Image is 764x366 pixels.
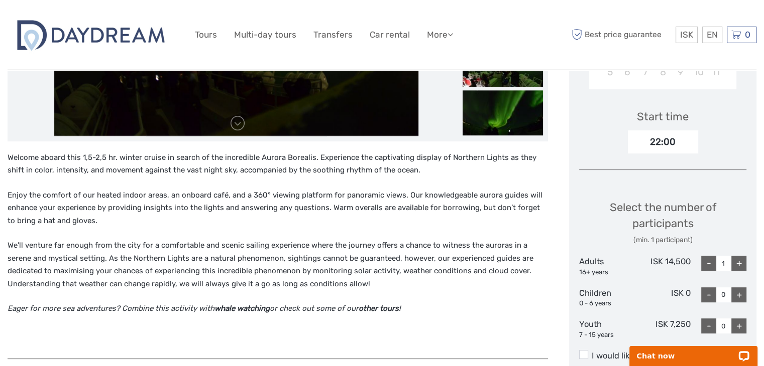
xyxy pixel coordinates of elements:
strong: other tours [359,304,399,313]
div: ISK 14,500 [635,256,691,277]
div: Select the number of participants [579,200,746,245]
div: + [731,318,746,333]
div: Choose Friday, October 10th, 2025 [689,64,707,80]
em: Eager for more sea adventures? Combine this activity with [8,304,214,313]
em: or check out some of our [270,304,359,313]
img: 0867b662472941ffb5a3e2493512b085_slider_thumbnail.jpeg [463,90,543,135]
div: Choose Wednesday, October 8th, 2025 [654,64,672,80]
div: Children [579,287,635,308]
img: 2722-c67f3ee1-da3f-448a-ae30-a82a1b1ec634_logo_big.jpg [8,14,174,56]
div: ISK 7,250 [635,318,691,339]
p: We'll venture far enough from the city for a comfortable and scenic sailing experience where the ... [8,239,548,290]
div: - [701,318,716,333]
div: Choose Thursday, October 9th, 2025 [672,64,689,80]
span: 0 [743,30,752,40]
div: 0 - 6 years [579,299,635,308]
div: + [731,287,746,302]
a: Tours [195,28,217,42]
div: ISK 0 [635,287,691,308]
div: + [731,256,746,271]
div: Youth [579,318,635,339]
a: Transfers [313,28,353,42]
div: Adults [579,256,635,277]
iframe: LiveChat chat widget [623,334,764,366]
div: Choose Monday, October 6th, 2025 [619,64,636,80]
div: Choose Sunday, October 5th, 2025 [601,64,618,80]
div: 22:00 [628,130,698,153]
div: 16+ years [579,268,635,277]
a: Car rental [370,28,410,42]
div: (min. 1 participant) [579,235,746,245]
label: I would like to be picked up [579,350,746,362]
div: EN [702,27,722,43]
p: Enjoy the comfort of our heated indoor areas, an onboard café, and a 360° viewing platform for pa... [8,189,548,228]
p: Welcome aboard this 1,5-2,5 hr. winter cruise in search of the incredible Aurora Borealis. Experi... [8,151,548,177]
em: ! [399,304,401,313]
div: Start time [637,109,689,124]
a: Multi-day tours [234,28,296,42]
span: Best price guarantee [569,27,673,43]
div: - [701,256,716,271]
strong: whale watching [214,304,270,313]
div: 7 - 15 years [579,330,635,340]
a: More [427,28,453,42]
div: Choose Tuesday, October 7th, 2025 [636,64,654,80]
span: ISK [680,30,693,40]
div: Choose Saturday, October 11th, 2025 [707,64,725,80]
div: - [701,287,716,302]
